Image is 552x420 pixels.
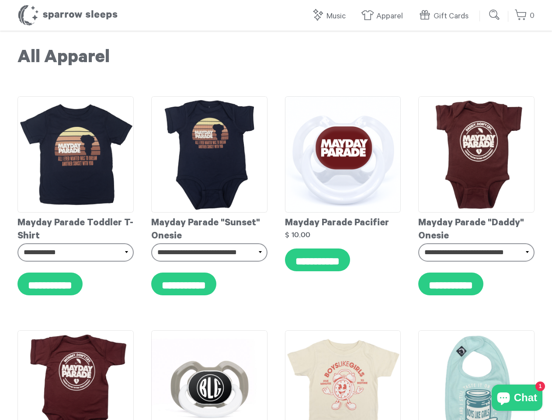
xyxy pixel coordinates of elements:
[486,6,503,24] input: Submit
[285,213,401,230] div: Mayday Parade Pacifier
[285,231,310,238] strong: $ 10.00
[17,48,535,70] h1: All Apparel
[489,385,545,413] inbox-online-store-chat: Shopify online store chat
[17,4,118,26] h1: Sparrow Sleeps
[285,96,401,213] img: MaydayParadePacifierMockup_grande.png
[151,213,267,243] div: Mayday Parade "Sunset" Onesie
[17,96,134,213] img: MaydayParade-SunsetToddlerT-shirt_grande.png
[514,7,535,25] a: 0
[151,96,267,213] img: MaydayParade-SunsetOnesie_grande.png
[418,213,535,243] div: Mayday Parade "Daddy" Onesie
[311,7,350,26] a: Music
[418,7,473,26] a: Gift Cards
[361,7,407,26] a: Apparel
[418,96,535,213] img: Mayday_Parade_-_Daddy_Onesie_grande.png
[17,213,134,243] div: Mayday Parade Toddler T-Shirt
